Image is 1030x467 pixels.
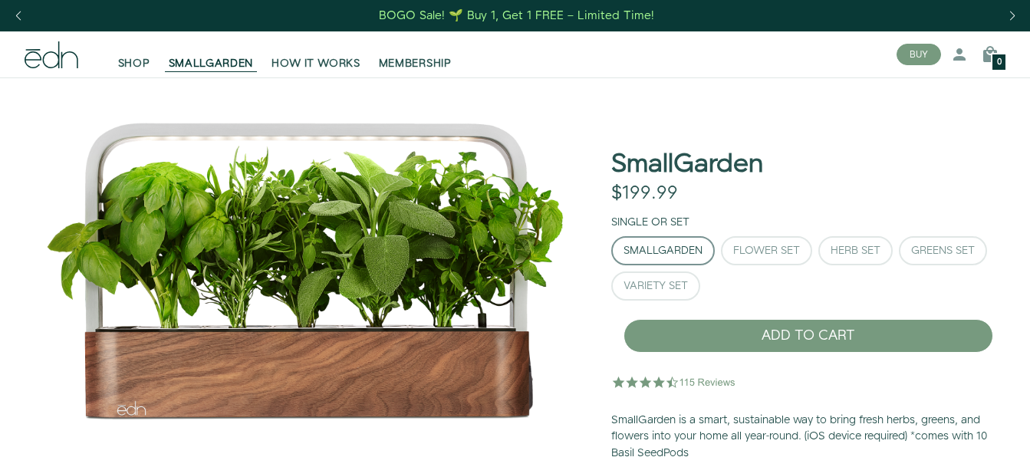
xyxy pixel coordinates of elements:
button: SmallGarden [611,236,715,265]
div: Variety Set [624,281,688,291]
div: Herb Set [831,245,880,256]
div: Flower Set [733,245,800,256]
div: Greens Set [911,245,975,256]
a: MEMBERSHIP [370,38,461,71]
button: ADD TO CART [624,319,993,353]
img: Official-EDN-SMALLGARDEN-HERB-HERO-SLV-2000px_4096x.png [25,77,587,461]
span: SHOP [118,56,150,71]
img: 4.5 star rating [611,367,738,397]
span: MEMBERSHIP [379,56,452,71]
button: Flower Set [721,236,812,265]
p: SmallGarden is a smart, sustainable way to bring fresh herbs, greens, and flowers into your home ... [611,413,1005,462]
a: SMALLGARDEN [160,38,263,71]
a: HOW IT WORKS [262,38,369,71]
h1: SmallGarden [611,150,763,179]
div: SmallGarden [624,245,703,256]
div: $199.99 [611,183,678,205]
iframe: Opens a widget where you can find more information [831,421,1015,459]
button: BUY [897,44,941,65]
button: Greens Set [899,236,987,265]
label: Single or Set [611,215,689,230]
span: HOW IT WORKS [271,56,360,71]
a: SHOP [109,38,160,71]
a: BOGO Sale! 🌱 Buy 1, Get 1 FREE – Limited Time! [377,4,656,28]
div: 1 / 6 [25,77,587,461]
div: BOGO Sale! 🌱 Buy 1, Get 1 FREE – Limited Time! [379,8,654,24]
button: Variety Set [611,271,700,301]
span: 0 [997,58,1002,67]
span: SMALLGARDEN [169,56,254,71]
button: Herb Set [818,236,893,265]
